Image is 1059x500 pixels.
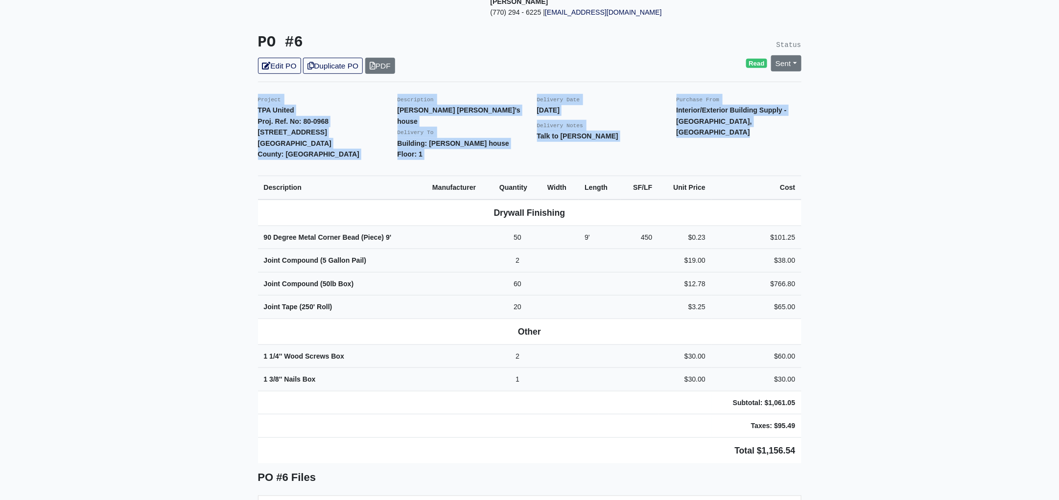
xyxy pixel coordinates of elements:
th: Quantity [494,176,541,199]
span: Read [746,59,767,68]
strong: [STREET_ADDRESS] [258,128,328,136]
strong: 1 3/8'' Nails Box [264,375,316,383]
td: Total $1,156.54 [258,437,801,463]
td: $0.23 [659,226,712,249]
a: Sent [771,55,801,71]
th: Cost [711,176,801,199]
td: Subtotal: $1,061.05 [711,391,801,414]
td: $3.25 [659,295,712,319]
span: 9' [585,233,590,241]
b: Drywall Finishing [494,208,565,218]
strong: 90 Degree Metal Corner Bead (Piece) [264,233,392,241]
strong: 1 1/4'' Wood Screws Box [264,352,344,360]
small: Status [777,41,801,49]
td: $30.00 [711,368,801,391]
strong: Talk to [PERSON_NAME] [537,132,618,140]
a: PDF [365,58,395,74]
td: 1 [494,368,541,391]
strong: Proj. Ref. No: 80-0968 [258,117,329,125]
strong: Floor: 1 [398,150,423,158]
h5: PO #6 Files [258,471,801,484]
p: Interior/Exterior Building Supply - [GEOGRAPHIC_DATA], [GEOGRAPHIC_DATA] [677,105,801,138]
strong: County: [GEOGRAPHIC_DATA] [258,150,360,158]
td: 450 [621,226,658,249]
a: Edit PO [258,58,301,74]
td: 60 [494,272,541,295]
strong: Joint Compound (50lb Box) [264,280,354,288]
h3: PO #6 [258,34,522,52]
a: Duplicate PO [303,58,363,74]
strong: TPA United [258,106,294,114]
strong: Joint Compound (5 Gallon Pail) [264,256,367,264]
td: $30.00 [659,344,712,368]
b: Other [518,327,541,337]
td: Taxes: $95.49 [711,414,801,438]
a: [EMAIL_ADDRESS][DOMAIN_NAME] [545,8,662,16]
small: Delivery Date [537,97,580,103]
small: Delivery Notes [537,123,584,129]
small: Description [398,97,434,103]
td: $60.00 [711,344,801,368]
strong: [PERSON_NAME] [PERSON_NAME]’s house [398,106,520,125]
strong: Joint Tape (250' Roll) [264,303,332,311]
small: Project [258,97,281,103]
strong: [DATE] [537,106,560,114]
td: $12.78 [659,272,712,295]
td: 2 [494,344,541,368]
td: $19.00 [659,249,712,273]
td: $30.00 [659,368,712,391]
th: Length [579,176,621,199]
td: 2 [494,249,541,273]
strong: Building: [PERSON_NAME] house [398,139,509,147]
td: $38.00 [711,249,801,273]
p: (770) 294 - 6225 | [491,7,708,18]
span: 9' [386,233,391,241]
td: 50 [494,226,541,249]
th: Width [541,176,579,199]
td: 20 [494,295,541,319]
th: Description [258,176,427,199]
strong: [GEOGRAPHIC_DATA] [258,139,331,147]
small: Delivery To [398,130,434,136]
th: SF/LF [621,176,658,199]
th: Unit Price [659,176,712,199]
small: Purchase From [677,97,720,103]
td: $65.00 [711,295,801,319]
td: $766.80 [711,272,801,295]
th: Manufacturer [426,176,494,199]
td: $101.25 [711,226,801,249]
